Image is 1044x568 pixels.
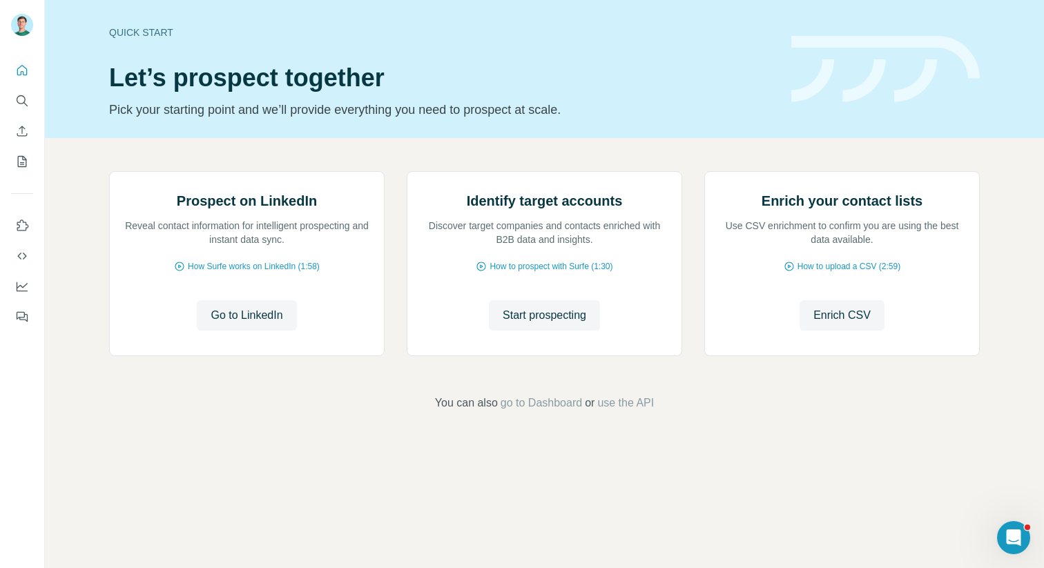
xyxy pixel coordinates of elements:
button: go to Dashboard [501,395,582,411]
button: Start prospecting [489,300,600,331]
button: Quick start [11,58,33,83]
h2: Identify target accounts [467,191,623,210]
img: Avatar [11,14,33,36]
button: Feedback [11,304,33,329]
span: or [585,395,594,411]
h2: Prospect on LinkedIn [177,191,317,210]
span: How to upload a CSV (2:59) [797,260,900,273]
button: Search [11,88,33,113]
iframe: Intercom live chat [997,521,1030,554]
span: How to prospect with Surfe (1:30) [490,260,612,273]
button: Go to LinkedIn [197,300,296,331]
span: Start prospecting [503,307,586,324]
p: Pick your starting point and we’ll provide everything you need to prospect at scale. [109,100,775,119]
button: My lists [11,149,33,174]
div: Quick start [109,26,775,39]
span: Enrich CSV [813,307,871,324]
button: Use Surfe API [11,244,33,268]
span: Go to LinkedIn [211,307,282,324]
button: Enrich CSV [11,119,33,144]
button: Dashboard [11,274,33,299]
p: Discover target companies and contacts enriched with B2B data and insights. [421,219,668,246]
button: use the API [597,395,654,411]
span: How Surfe works on LinkedIn (1:58) [188,260,320,273]
span: You can also [435,395,498,411]
h1: Let’s prospect together [109,64,775,92]
p: Use CSV enrichment to confirm you are using the best data available. [719,219,965,246]
img: banner [791,36,980,103]
button: Use Surfe on LinkedIn [11,213,33,238]
p: Reveal contact information for intelligent prospecting and instant data sync. [124,219,370,246]
button: Enrich CSV [800,300,884,331]
h2: Enrich your contact lists [762,191,922,210]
